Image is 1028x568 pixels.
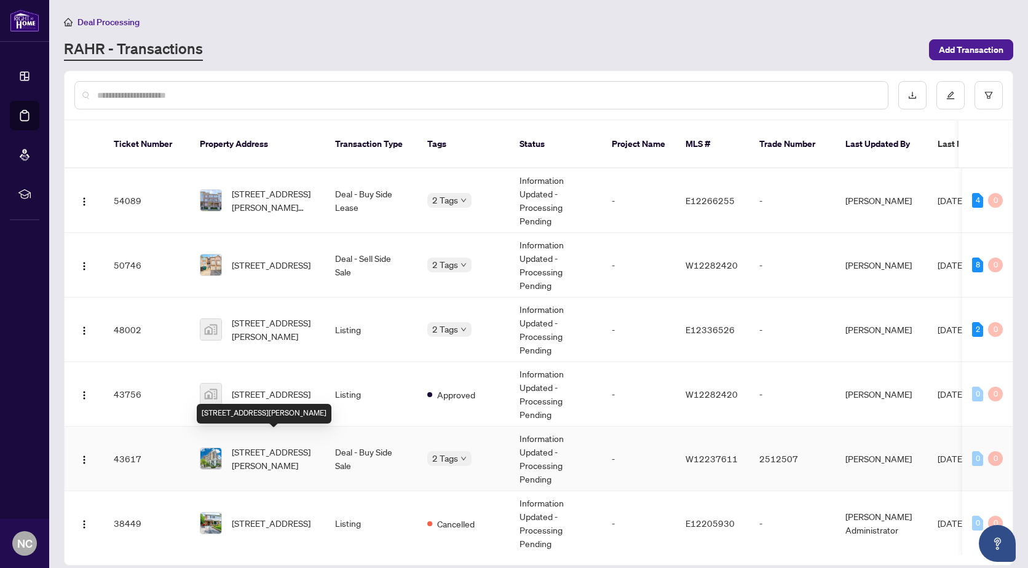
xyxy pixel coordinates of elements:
div: 8 [972,258,983,272]
div: 0 [988,387,1003,401]
td: Information Updated - Processing Pending [510,362,602,427]
span: 2 Tags [432,258,458,272]
span: [STREET_ADDRESS] [232,516,310,530]
button: Logo [74,255,94,275]
td: Information Updated - Processing Pending [510,298,602,362]
td: Deal - Sell Side Sale [325,233,417,298]
span: [DATE] [938,518,965,529]
img: thumbnail-img [200,319,221,340]
button: Logo [74,449,94,468]
span: [STREET_ADDRESS][PERSON_NAME] [232,316,315,343]
span: 2 Tags [432,322,458,336]
td: Information Updated - Processing Pending [510,427,602,491]
span: edit [946,91,955,100]
span: Cancelled [437,517,475,531]
td: [PERSON_NAME] [836,233,928,298]
td: Information Updated - Processing Pending [510,491,602,556]
span: [DATE] [938,324,965,335]
th: Tags [417,120,510,168]
span: Last Modified Date [938,137,1013,151]
td: 43756 [104,362,190,427]
td: 48002 [104,298,190,362]
div: 4 [972,193,983,208]
span: E12205930 [686,518,735,529]
span: W12282420 [686,389,738,400]
td: - [602,491,676,556]
img: thumbnail-img [200,384,221,404]
span: [STREET_ADDRESS] [232,258,310,272]
div: 0 [988,516,1003,531]
span: [DATE] [938,389,965,400]
td: - [749,362,836,427]
img: Logo [79,390,89,400]
th: Last Updated By [836,120,928,168]
td: - [602,298,676,362]
td: - [749,491,836,556]
img: thumbnail-img [200,254,221,275]
img: Logo [79,519,89,529]
th: Transaction Type [325,120,417,168]
td: - [602,233,676,298]
td: - [602,168,676,233]
button: filter [975,81,1003,109]
span: W12237611 [686,453,738,464]
span: down [461,456,467,462]
span: down [461,197,467,203]
button: Logo [74,320,94,339]
span: [STREET_ADDRESS] [232,387,310,401]
img: Logo [79,326,89,336]
div: 0 [972,516,983,531]
td: Listing [325,362,417,427]
td: Deal - Buy Side Sale [325,427,417,491]
img: Logo [79,455,89,465]
td: 50746 [104,233,190,298]
span: [STREET_ADDRESS][PERSON_NAME][PERSON_NAME] [232,187,315,214]
span: [DATE] [938,195,965,206]
td: [PERSON_NAME] [836,298,928,362]
th: Trade Number [749,120,836,168]
img: logo [10,9,39,32]
button: Add Transaction [929,39,1013,60]
img: Logo [79,197,89,207]
th: Ticket Number [104,120,190,168]
span: E12266255 [686,195,735,206]
span: [DATE] [938,453,965,464]
button: Open asap [979,525,1016,562]
td: 2512507 [749,427,836,491]
td: Listing [325,491,417,556]
td: - [749,298,836,362]
span: home [64,18,73,26]
th: Property Address [190,120,325,168]
td: [PERSON_NAME] [836,427,928,491]
span: 2 Tags [432,193,458,207]
span: Approved [437,388,475,401]
td: [PERSON_NAME] [836,168,928,233]
span: Deal Processing [77,17,140,28]
td: 54089 [104,168,190,233]
td: - [602,362,676,427]
th: MLS # [676,120,749,168]
img: Logo [79,261,89,271]
span: down [461,326,467,333]
div: 0 [988,322,1003,337]
span: 2 Tags [432,451,458,465]
td: [PERSON_NAME] [836,362,928,427]
a: RAHR - Transactions [64,39,203,61]
img: thumbnail-img [200,448,221,469]
td: Deal - Buy Side Lease [325,168,417,233]
img: thumbnail-img [200,190,221,211]
button: edit [936,81,965,109]
td: - [749,233,836,298]
div: 0 [988,193,1003,208]
td: 38449 [104,491,190,556]
div: 0 [988,451,1003,466]
th: Project Name [602,120,676,168]
div: 0 [972,387,983,401]
td: [PERSON_NAME] Administrator [836,491,928,556]
th: Status [510,120,602,168]
td: Information Updated - Processing Pending [510,233,602,298]
td: Information Updated - Processing Pending [510,168,602,233]
span: W12282420 [686,259,738,270]
td: - [749,168,836,233]
span: download [908,91,917,100]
